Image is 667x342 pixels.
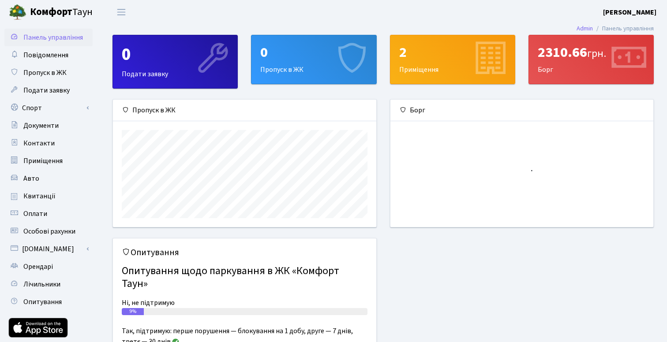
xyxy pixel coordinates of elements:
[251,35,376,84] div: Пропуск в ЖК
[4,275,93,293] a: Лічильники
[4,46,93,64] a: Повідомлення
[23,85,70,95] span: Подати заявку
[563,19,667,38] nav: breadcrumb
[122,247,367,258] h5: Опитування
[23,262,53,271] span: Орендарі
[23,279,60,289] span: Лічильники
[603,7,656,17] b: [PERSON_NAME]
[390,35,515,84] div: Приміщення
[4,134,93,152] a: Контакти
[23,297,62,307] span: Опитування
[529,35,653,84] div: Борг
[23,33,83,42] span: Панель управління
[4,117,93,134] a: Документи
[4,205,93,223] a: Оплати
[122,308,144,315] div: 9%
[4,99,93,117] a: Спорт
[603,7,656,18] a: [PERSON_NAME]
[4,187,93,205] a: Квитанції
[23,68,67,78] span: Пропуск в ЖК
[4,240,93,258] a: [DOMAIN_NAME]
[4,223,93,240] a: Особові рахунки
[577,24,593,33] a: Admin
[112,35,238,89] a: 0Подати заявку
[593,24,654,33] li: Панель управління
[23,191,56,201] span: Квитанції
[9,4,26,21] img: logo.png
[399,44,506,61] div: 2
[23,121,59,130] span: Документи
[23,209,47,219] span: Оплати
[251,35,376,84] a: 0Пропуск в ЖК
[390,35,515,84] a: 2Приміщення
[4,293,93,311] a: Опитування
[538,44,645,61] div: 2310.66
[23,227,75,236] span: Особові рахунки
[390,100,654,121] div: Борг
[23,174,39,183] span: Авто
[30,5,72,19] b: Комфорт
[23,138,55,148] span: Контакти
[587,46,606,61] span: грн.
[260,44,367,61] div: 0
[4,152,93,170] a: Приміщення
[30,5,93,20] span: Таун
[122,261,367,294] h4: Опитування щодо паркування в ЖК «Комфорт Таун»
[4,29,93,46] a: Панель управління
[4,64,93,82] a: Пропуск в ЖК
[4,258,93,275] a: Орендарі
[23,50,68,60] span: Повідомлення
[113,100,376,121] div: Пропуск в ЖК
[110,5,132,19] button: Переключити навігацію
[4,170,93,187] a: Авто
[122,297,367,308] div: Ні, не підтримую
[113,35,237,88] div: Подати заявку
[4,82,93,99] a: Подати заявку
[23,156,63,166] span: Приміщення
[122,44,229,65] div: 0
